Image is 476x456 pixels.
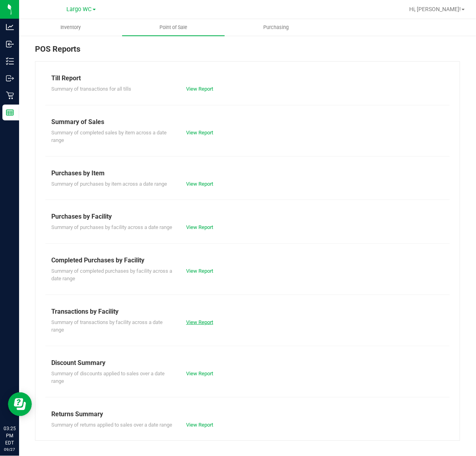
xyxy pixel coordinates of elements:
[51,130,167,144] span: Summary of completed sales by item across a date range
[51,86,131,92] span: Summary of transactions for all tills
[186,422,213,428] a: View Report
[186,86,213,92] a: View Report
[225,19,328,36] a: Purchasing
[6,74,14,82] inline-svg: Outbound
[35,43,460,61] div: POS Reports
[149,24,198,31] span: Point of Sale
[6,91,14,99] inline-svg: Retail
[51,74,444,83] div: Till Report
[51,181,167,187] span: Summary of purchases by item across a date range
[409,6,461,12] span: Hi, [PERSON_NAME]!
[4,446,16,452] p: 09/27
[51,422,172,428] span: Summary of returns applied to sales over a date range
[51,371,165,384] span: Summary of discounts applied to sales over a date range
[19,19,122,36] a: Inventory
[51,319,163,333] span: Summary of transactions by facility across a date range
[6,57,14,65] inline-svg: Inventory
[6,23,14,31] inline-svg: Analytics
[51,169,444,178] div: Purchases by Item
[186,319,213,325] a: View Report
[51,268,172,282] span: Summary of completed purchases by facility across a date range
[186,130,213,136] a: View Report
[51,256,444,265] div: Completed Purchases by Facility
[186,371,213,376] a: View Report
[8,392,32,416] iframe: Resource center
[51,358,444,368] div: Discount Summary
[186,268,213,274] a: View Report
[4,425,16,446] p: 03:25 PM EDT
[51,409,444,419] div: Returns Summary
[253,24,299,31] span: Purchasing
[50,24,91,31] span: Inventory
[67,6,92,13] span: Largo WC
[186,181,213,187] a: View Report
[186,224,213,230] a: View Report
[51,307,444,316] div: Transactions by Facility
[6,109,14,116] inline-svg: Reports
[51,117,444,127] div: Summary of Sales
[51,224,172,230] span: Summary of purchases by facility across a date range
[51,212,444,221] div: Purchases by Facility
[122,19,225,36] a: Point of Sale
[6,40,14,48] inline-svg: Inbound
